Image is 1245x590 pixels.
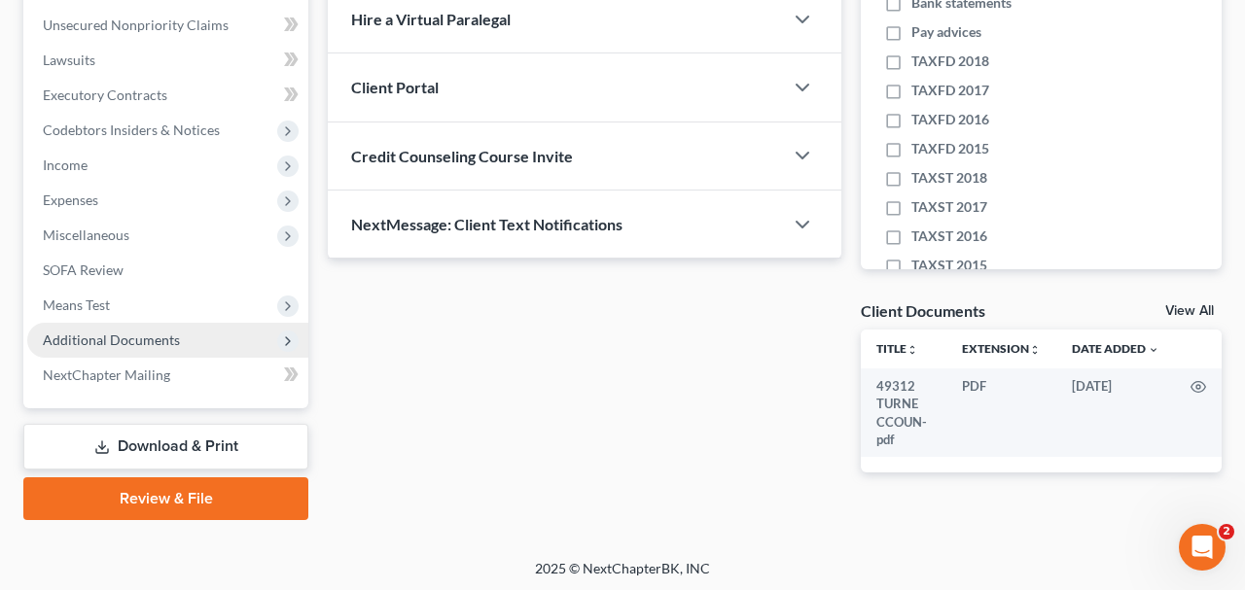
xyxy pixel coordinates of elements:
[43,52,95,68] span: Lawsuits
[911,197,987,217] span: TAXST 2017
[351,215,622,233] span: NextMessage: Client Text Notifications
[23,424,308,469] a: Download & Print
[911,52,989,71] span: TAXFD 2018
[911,22,981,42] span: Pay advices
[27,8,308,43] a: Unsecured Nonpriority Claims
[1148,344,1159,356] i: expand_more
[1029,344,1041,356] i: unfold_more
[351,78,439,96] span: Client Portal
[861,300,985,321] div: Client Documents
[861,368,946,458] td: 49312 TURNE CCOUN-pdf
[876,341,918,356] a: Titleunfold_more
[43,226,129,243] span: Miscellaneous
[43,191,98,208] span: Expenses
[1165,304,1214,318] a: View All
[351,10,511,28] span: Hire a Virtual Paralegal
[43,261,124,278] span: SOFA Review
[351,147,573,165] span: Credit Counseling Course Invite
[27,358,308,393] a: NextChapter Mailing
[43,121,220,138] span: Codebtors Insiders & Notices
[911,226,987,246] span: TAXST 2016
[27,43,308,78] a: Lawsuits
[23,477,308,520] a: Review & File
[1179,524,1226,571] iframe: Intercom live chat
[911,256,987,275] span: TAXST 2015
[911,110,989,129] span: TAXFD 2016
[907,344,918,356] i: unfold_more
[27,253,308,288] a: SOFA Review
[43,17,229,33] span: Unsecured Nonpriority Claims
[43,366,170,383] span: NextChapter Mailing
[43,156,88,173] span: Income
[43,296,110,313] span: Means Test
[962,341,1041,356] a: Extensionunfold_more
[43,331,180,348] span: Additional Documents
[43,87,167,103] span: Executory Contracts
[27,78,308,113] a: Executory Contracts
[1219,524,1234,539] span: 2
[1056,368,1175,458] td: [DATE]
[946,368,1056,458] td: PDF
[911,81,989,100] span: TAXFD 2017
[1072,341,1159,356] a: Date Added expand_more
[911,139,989,158] span: TAXFD 2015
[911,168,987,188] span: TAXST 2018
